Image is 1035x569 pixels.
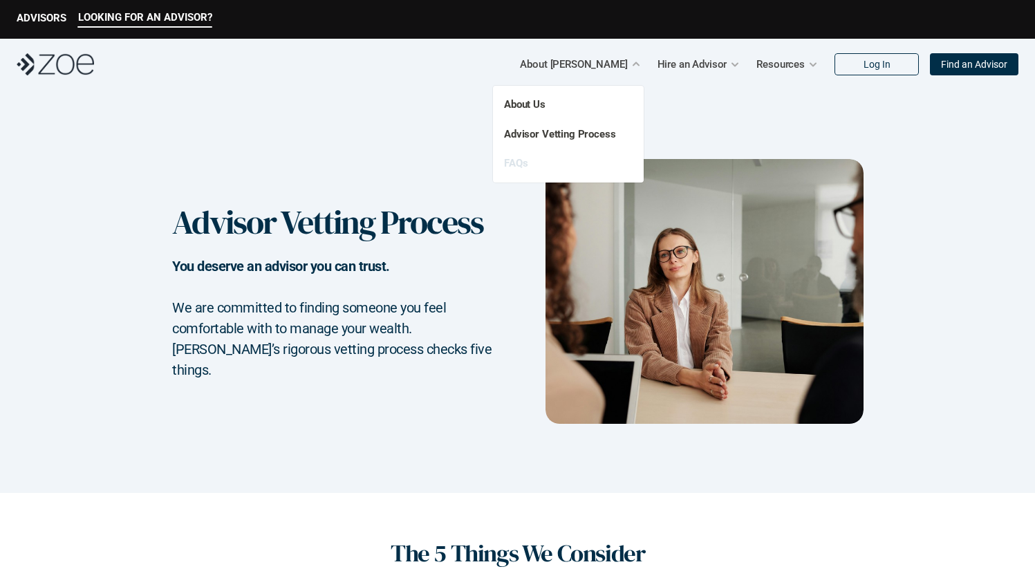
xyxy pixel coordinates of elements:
p: LOOKING FOR AN ADVISOR? [78,11,212,24]
p: ADVISORS [17,12,66,24]
h2: You deserve an advisor you can trust. [172,256,492,297]
p: Hire an Advisor [658,54,727,75]
p: Find an Advisor [941,59,1007,71]
p: About [PERSON_NAME] [520,54,627,75]
a: Log In [834,53,919,75]
h1: Advisor Vetting Process [172,203,489,243]
h2: We are committed to finding someone you feel comfortable with to manage your wealth. [PERSON_NAME... [172,297,492,380]
a: Advisor Vetting Process [504,128,616,140]
a: Find an Advisor [930,53,1018,75]
p: Log In [864,59,891,71]
a: FAQs [504,157,528,169]
p: Resources [756,54,805,75]
h1: The 5 Things We Consider [391,540,644,567]
a: About Us [504,98,546,111]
